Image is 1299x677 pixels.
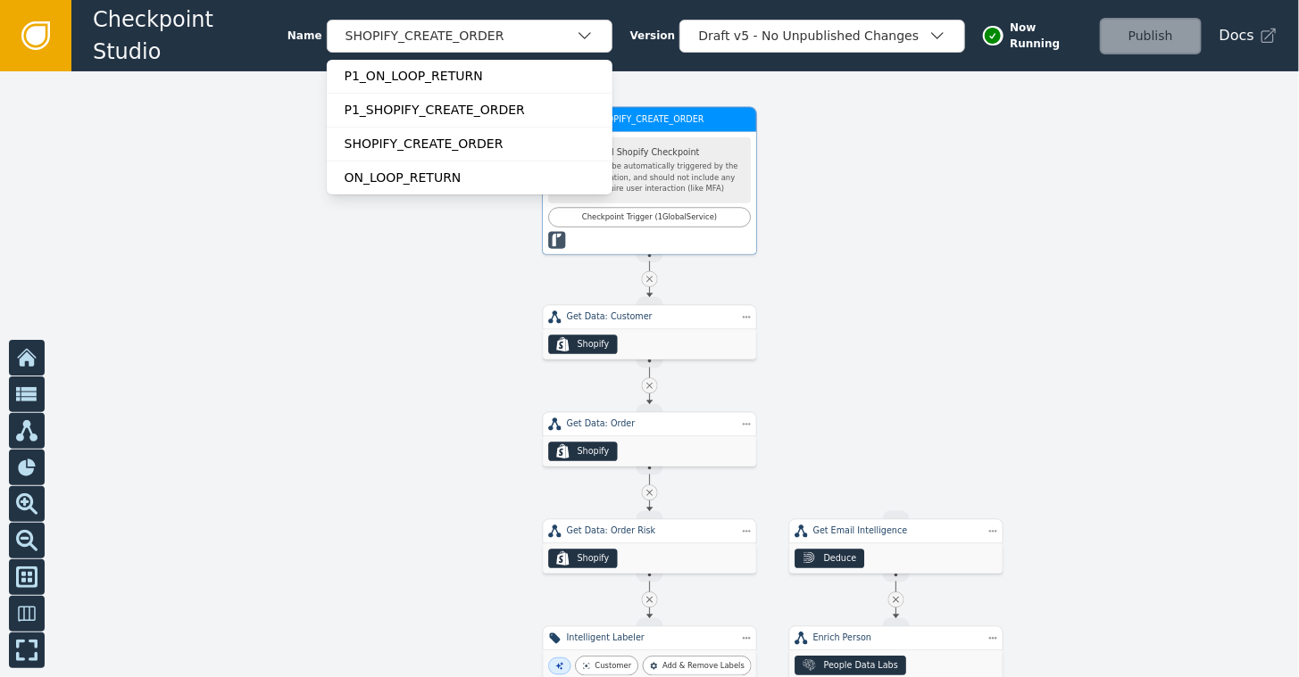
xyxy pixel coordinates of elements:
div: SHOPIFY_CREATE_ORDER [346,27,576,45]
span: Version [630,28,676,44]
a: Docs [1220,25,1278,46]
span: Docs [1220,25,1254,46]
div: Deduce [824,552,857,565]
div: People Data Labs [824,659,898,672]
div: SHOPIFY_CREATE_ORDER [327,60,612,194]
div: Get Email Intelligence [813,524,979,537]
div: Shopify [578,445,610,458]
span: Name [287,28,322,44]
span: Checkpoint Studio [93,4,287,68]
span: Now Running [1010,20,1087,52]
div: ON_LOOP_RETURN [345,169,595,187]
div: Reserved Shopify Checkpoint [557,146,743,159]
div: Shopify [578,338,610,351]
div: Add & Remove Labels [662,660,745,672]
div: Get Data: Customer [567,310,733,323]
button: SHOPIFY_CREATE_ORDER [327,20,612,53]
div: Draft v5 - No Unpublished Changes [698,27,928,45]
div: Get Data: Order [567,417,733,430]
div: Intelligent Labeler [567,632,733,644]
button: Draft v5 - No Unpublished Changes [679,20,965,53]
div: P1_ON_LOOP_RETURN [345,67,595,86]
div: Enrich Person [813,632,979,644]
div: Get Data: Order Risk [567,524,733,537]
div: SHOPIFY_CREATE_ORDER [567,113,732,126]
div: This step may be automatically triggered by the Shopify Integration, and should not include any s... [557,161,743,194]
div: Shopify [578,552,610,565]
div: P1_SHOPIFY_CREATE_ORDER [345,101,595,120]
div: SHOPIFY_CREATE_ORDER [345,135,595,153]
div: Customer [595,660,632,672]
div: Checkpoint Trigger ( 1 Global Service ) [555,211,744,223]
